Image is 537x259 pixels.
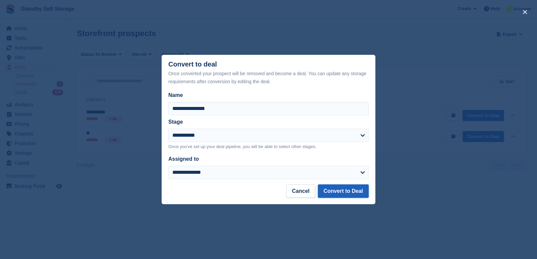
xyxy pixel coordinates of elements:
div: Once converted your prospect will be removed and become a deal. You can update any storage requir... [168,70,369,86]
div: Convert to deal [168,60,369,86]
p: Once you've set up your deal pipeline, you will be able to select other stages. [168,143,369,150]
button: close [520,7,530,17]
button: Cancel [286,184,315,198]
button: Convert to Deal [318,184,369,198]
label: Name [168,91,369,99]
label: Assigned to [168,156,199,162]
label: Stage [168,119,183,125]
